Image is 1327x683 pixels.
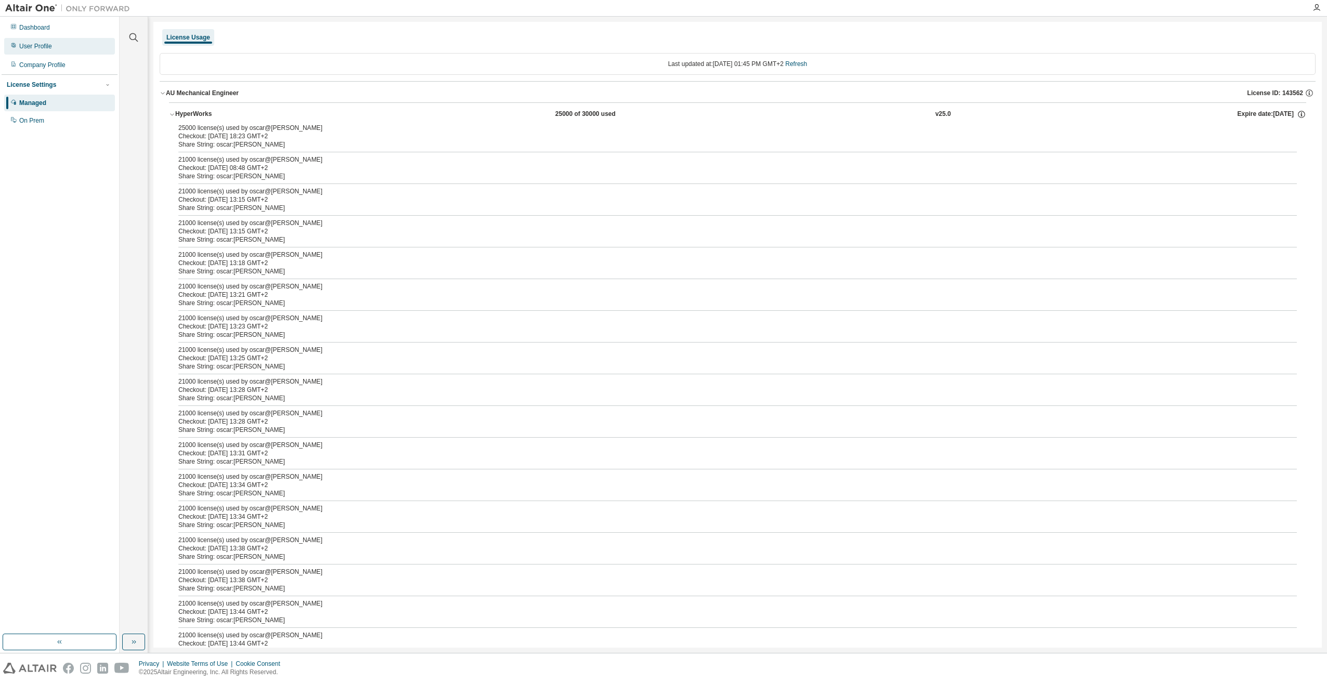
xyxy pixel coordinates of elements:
div: Share String: oscar:[PERSON_NAME] [178,235,1272,244]
div: Share String: oscar:[PERSON_NAME] [178,426,1272,434]
div: License Settings [7,81,56,89]
div: Checkout: [DATE] 13:25 GMT+2 [178,354,1272,362]
div: 21000 license(s) used by oscar@[PERSON_NAME] [178,631,1272,639]
div: Checkout: [DATE] 13:31 GMT+2 [178,449,1272,457]
div: Share String: oscar:[PERSON_NAME] [178,331,1272,339]
div: Share String: oscar:[PERSON_NAME] [178,553,1272,561]
img: altair_logo.svg [3,663,57,674]
div: 21000 license(s) used by oscar@[PERSON_NAME] [178,251,1272,259]
div: 21000 license(s) used by oscar@[PERSON_NAME] [178,155,1272,164]
div: Share String: oscar:[PERSON_NAME] [178,394,1272,402]
div: User Profile [19,42,52,50]
div: Last updated at: [DATE] 01:45 PM GMT+2 [160,53,1316,75]
div: Checkout: [DATE] 13:23 GMT+2 [178,322,1272,331]
button: HyperWorks25000 of 30000 usedv25.0Expire date:[DATE] [169,103,1306,126]
img: instagram.svg [80,663,91,674]
div: 21000 license(s) used by oscar@[PERSON_NAME] [178,504,1272,513]
div: Share String: oscar:[PERSON_NAME] [178,140,1272,149]
div: Checkout: [DATE] 08:48 GMT+2 [178,164,1272,172]
div: 21000 license(s) used by oscar@[PERSON_NAME] [178,346,1272,354]
img: youtube.svg [114,663,129,674]
img: facebook.svg [63,663,74,674]
div: Website Terms of Use [167,660,236,668]
div: Checkout: [DATE] 13:34 GMT+2 [178,481,1272,489]
div: Checkout: [DATE] 13:38 GMT+2 [178,576,1272,584]
div: HyperWorks [175,110,269,119]
div: Share String: oscar:[PERSON_NAME] [178,362,1272,371]
div: License Usage [166,33,210,42]
div: Checkout: [DATE] 18:23 GMT+2 [178,132,1272,140]
div: Checkout: [DATE] 13:38 GMT+2 [178,544,1272,553]
div: 21000 license(s) used by oscar@[PERSON_NAME] [178,472,1272,481]
div: Dashboard [19,23,50,32]
img: Altair One [5,3,135,14]
div: Checkout: [DATE] 13:28 GMT+2 [178,386,1272,394]
div: 21000 license(s) used by oscar@[PERSON_NAME] [178,568,1272,576]
div: Checkout: [DATE] 13:18 GMT+2 [178,259,1272,267]
div: Share String: oscar:[PERSON_NAME] [178,267,1272,275]
div: Checkout: [DATE] 13:15 GMT+2 [178,195,1272,204]
div: Managed [19,99,46,107]
button: AU Mechanical EngineerLicense ID: 143562 [160,82,1316,104]
div: 21000 license(s) used by oscar@[PERSON_NAME] [178,314,1272,322]
div: 21000 license(s) used by oscar@[PERSON_NAME] [178,409,1272,417]
div: AU Mechanical Engineer [166,89,239,97]
div: Checkout: [DATE] 13:15 GMT+2 [178,227,1272,235]
img: linkedin.svg [97,663,108,674]
div: Checkout: [DATE] 13:44 GMT+2 [178,639,1272,648]
p: © 2025 Altair Engineering, Inc. All Rights Reserved. [139,668,287,677]
div: v25.0 [935,110,951,119]
div: 21000 license(s) used by oscar@[PERSON_NAME] [178,441,1272,449]
div: 21000 license(s) used by oscar@[PERSON_NAME] [178,377,1272,386]
div: Share String: oscar:[PERSON_NAME] [178,204,1272,212]
div: Share String: oscar:[PERSON_NAME] [178,521,1272,529]
div: Company Profile [19,61,66,69]
div: Share String: oscar:[PERSON_NAME] [178,299,1272,307]
a: Refresh [785,60,807,68]
div: 25000 of 30000 used [555,110,649,119]
div: 21000 license(s) used by oscar@[PERSON_NAME] [178,536,1272,544]
span: License ID: 143562 [1247,89,1303,97]
div: Checkout: [DATE] 13:44 GMT+2 [178,608,1272,616]
div: 21000 license(s) used by oscar@[PERSON_NAME] [178,187,1272,195]
div: Expire date: [DATE] [1238,110,1306,119]
div: Cookie Consent [236,660,286,668]
div: Share String: oscar:[PERSON_NAME] [178,489,1272,497]
div: Checkout: [DATE] 13:34 GMT+2 [178,513,1272,521]
div: Share String: oscar:[PERSON_NAME] [178,584,1272,593]
div: 21000 license(s) used by oscar@[PERSON_NAME] [178,599,1272,608]
div: Privacy [139,660,167,668]
div: Share String: oscar:[PERSON_NAME] [178,457,1272,466]
div: 21000 license(s) used by oscar@[PERSON_NAME] [178,219,1272,227]
div: 21000 license(s) used by oscar@[PERSON_NAME] [178,282,1272,291]
div: Share String: oscar:[PERSON_NAME] [178,616,1272,624]
div: Checkout: [DATE] 13:28 GMT+2 [178,417,1272,426]
div: On Prem [19,116,44,125]
div: 25000 license(s) used by oscar@[PERSON_NAME] [178,124,1272,132]
div: Checkout: [DATE] 13:21 GMT+2 [178,291,1272,299]
div: Share String: oscar:[PERSON_NAME] [178,172,1272,180]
